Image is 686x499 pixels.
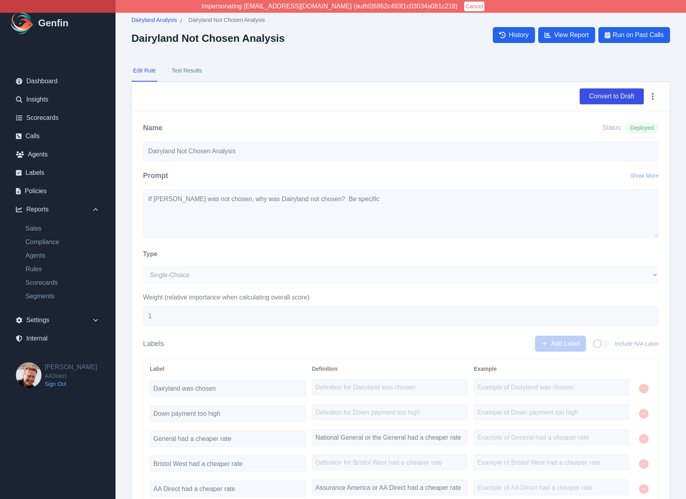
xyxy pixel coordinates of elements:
[312,365,468,373] div: Definition
[19,278,106,288] a: Scorecards
[188,16,265,24] span: Dairyland Not Chosen Analysis
[538,27,595,43] a: View Report
[143,141,659,161] input: Write your rule name here
[143,338,164,349] h3: Labels
[131,16,177,24] span: Dairyland Analysis
[150,481,306,497] input: Label
[143,189,659,238] textarea: If [PERSON_NAME] was not chosen, why was Dairyland not chosen? Be specific
[535,336,586,352] button: Add Label
[19,224,106,233] a: Sales
[150,431,306,447] input: Label
[131,32,285,44] h2: Dairyland Not Chosen Analysis
[16,362,41,388] img: Brian Dunagan
[131,60,157,82] button: Edit Rule
[143,170,168,181] h2: Prompt
[19,251,106,260] a: Agents
[150,405,306,422] input: Label
[602,123,622,133] span: Status:
[150,365,306,373] div: Label
[10,312,106,328] div: Settings
[630,172,659,180] button: Show More
[10,331,106,346] a: Internal
[10,147,106,162] a: Agents
[10,110,106,126] a: Scorecards
[19,237,106,247] a: Compliance
[150,456,306,472] input: Label
[45,362,97,372] h2: [PERSON_NAME]
[615,340,659,348] span: Include N/A Label
[131,16,177,26] a: Dairyland Analysis
[45,380,97,388] a: Sign Out
[143,293,659,302] label: Weight (relative importance when calculating overall score)
[493,27,535,43] a: History
[10,202,106,217] div: Reports
[45,372,97,380] span: AADirect
[312,429,468,445] textarea: National General or the General had a cheaper rate
[625,122,659,133] span: Deployed
[10,92,106,108] a: Insights
[38,17,69,29] h1: Genfin
[19,264,106,274] a: Rules
[464,2,485,11] button: Cancel
[312,479,468,495] textarea: Assurance America or AA Direct had a cheaper rate
[150,380,306,397] input: Label
[10,165,106,181] a: Labels
[554,30,589,40] span: View Report
[10,73,106,89] a: Dashboard
[10,10,35,36] img: Logo
[19,292,106,301] a: Segments
[580,88,644,104] button: Convert to Draft
[10,183,106,199] a: Policies
[509,30,529,40] span: History
[143,249,157,259] label: Type
[10,128,106,144] a: Calls
[143,122,163,133] h2: Name
[474,365,629,373] div: Example
[598,27,670,43] button: Run on Past Calls
[180,16,182,26] span: /
[613,30,664,40] span: Run on Past Calls
[170,60,204,82] button: Test Results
